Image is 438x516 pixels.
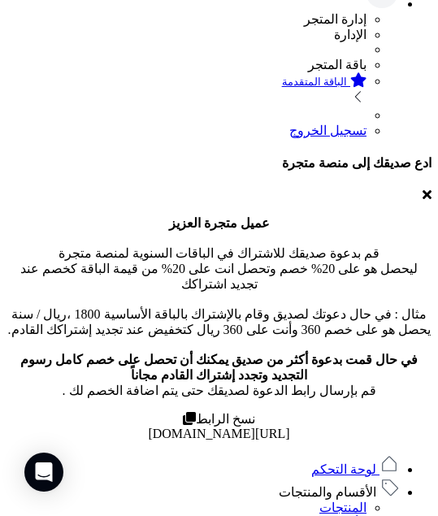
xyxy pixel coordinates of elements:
a: المنتجات [319,501,366,514]
b: عميل متجرة العزيز [169,216,270,230]
h4: ادع صديقك إلى منصة متجرة [7,155,431,171]
small: الباقة المتقدمة [282,76,347,88]
a: تسجيل الخروج [289,124,366,137]
a: الباقة المتقدمة [7,72,366,108]
div: Open Intercom Messenger [24,453,63,492]
span: إدارة المتجر [304,12,366,26]
span: لوحة التحكم [311,462,376,476]
span: الأقسام والمنتجات [279,485,376,499]
p: قم بدعوة صديقك للاشتراك في الباقات السنوية لمنصة متجرة ليحصل هو على 20% خصم وتحصل انت على 20% من ... [7,215,431,398]
label: نسخ الرابط [183,412,255,426]
li: باقة المتجر [7,57,366,72]
a: لوحة التحكم [311,462,399,476]
b: في حال قمت بدعوة أكثر من صديق يمكنك أن تحصل على خصم كامل رسوم التجديد وتجدد إشتراك القادم مجاناً [20,353,418,382]
div: [URL][DOMAIN_NAME] [7,427,431,441]
li: الإدارة [7,27,366,42]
